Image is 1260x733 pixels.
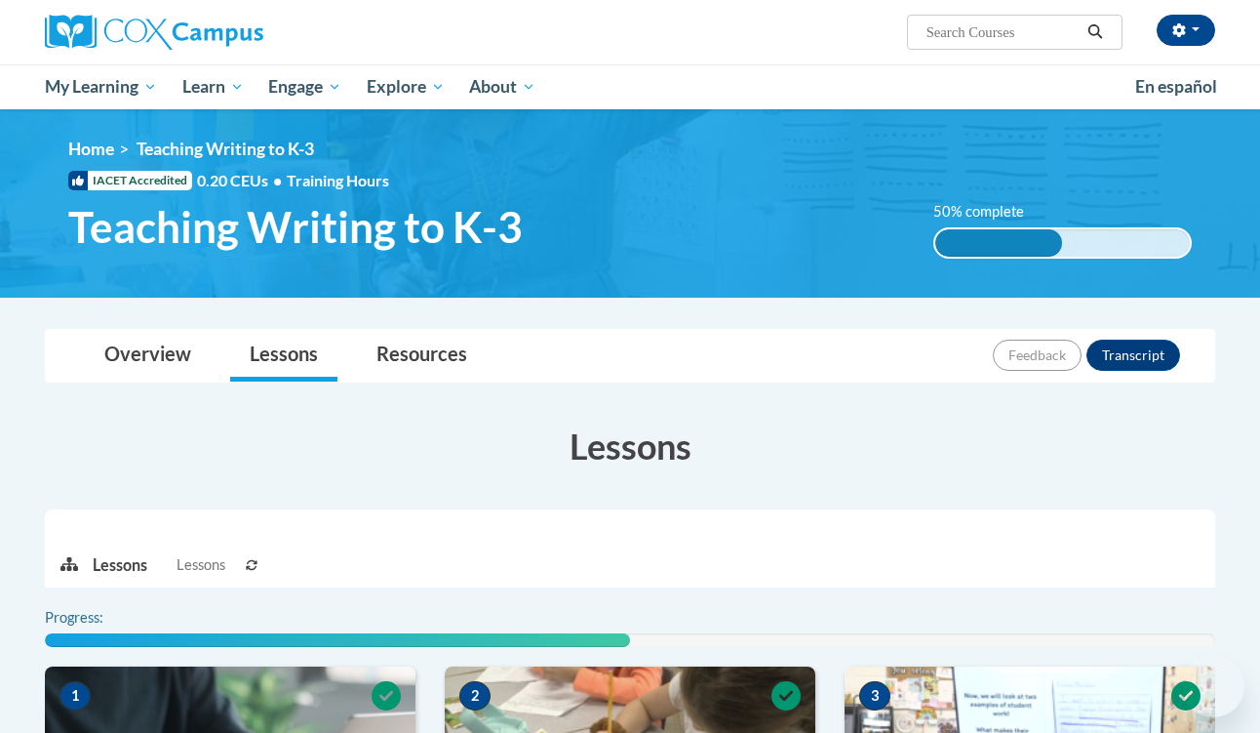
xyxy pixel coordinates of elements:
a: Cox Campus [45,15,415,50]
a: Home [68,139,114,159]
span: Engage [268,75,341,99]
label: 50% complete [933,201,1045,223]
span: 0.20 CEUs [197,170,287,191]
span: Teaching Writing to K-3 [137,139,314,159]
span: Training Hours [287,171,389,189]
img: Cox Campus [45,15,263,50]
button: Account Settings [1157,15,1215,46]
label: Progress: [45,607,157,629]
span: Lessons [177,554,225,576]
span: 2 [459,681,491,711]
span: Learn [182,75,244,99]
button: Feedback [993,340,1082,371]
span: IACET Accredited [68,171,192,190]
a: En español [1122,66,1230,107]
span: En español [1135,76,1217,97]
button: Transcript [1086,340,1180,371]
a: Overview [85,330,211,382]
a: Explore [354,64,457,109]
button: Search [1081,20,1110,44]
span: My Learning [45,75,157,99]
span: Explore [367,75,445,99]
iframe: Button to launch messaging window [1182,655,1244,717]
h3: Lessons [45,422,1215,470]
a: Lessons [230,330,337,382]
a: About [457,64,549,109]
div: 50% complete [935,229,1063,257]
input: Search Courses [925,20,1081,44]
span: Teaching Writing to K-3 [68,201,523,253]
a: My Learning [32,64,170,109]
div: Main menu [16,64,1244,109]
a: Learn [170,64,256,109]
a: Resources [357,330,487,382]
p: Lessons [93,554,147,576]
a: Engage [256,64,354,109]
span: • [273,171,282,189]
span: 1 [59,681,91,711]
span: 3 [859,681,890,711]
span: About [469,75,535,99]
